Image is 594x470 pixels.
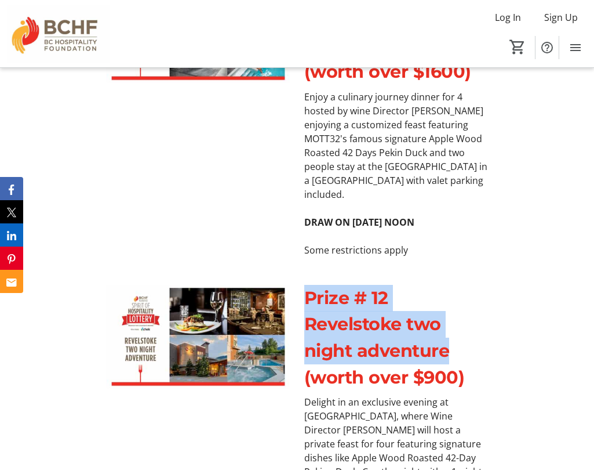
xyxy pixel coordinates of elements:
span: Sign Up [544,10,578,24]
p: Some restrictions apply [304,243,489,257]
button: Help [535,36,559,59]
img: BC Hospitality Foundation's Logo [7,5,110,63]
span: Log In [495,10,521,24]
button: Log In [486,8,530,27]
button: Sign Up [535,8,587,27]
p: Prize # 12 Revelstoke two night adventure (worth over $900) [304,285,489,391]
p: Enjoy a culinary journey dinner for 4 hosted by wine Director [PERSON_NAME] enjoying a customized... [304,90,489,201]
button: Cart [507,37,528,57]
button: Menu [564,36,587,59]
img: undefined [106,285,290,389]
strong: DRAW ON [DATE] NOON [304,216,414,229]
